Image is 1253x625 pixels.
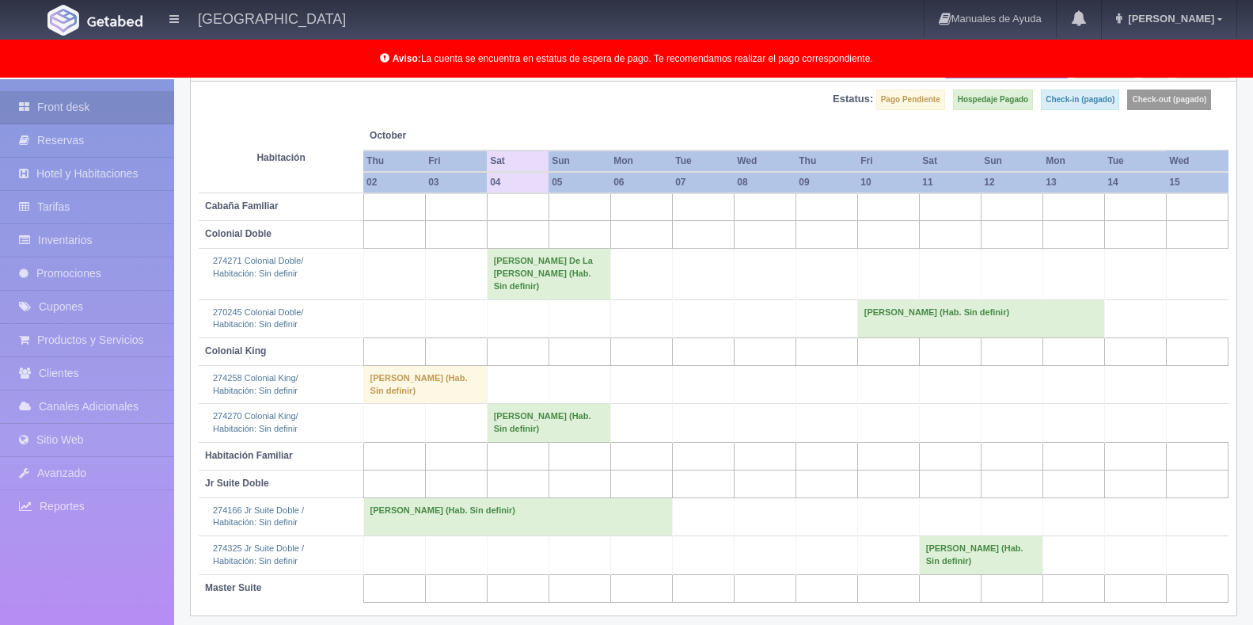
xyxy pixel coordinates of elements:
[213,256,303,278] a: 274271 Colonial Doble/Habitación: Sin definir
[672,172,734,193] th: 07
[198,8,346,28] h4: [GEOGRAPHIC_DATA]
[205,478,269,489] b: Jr Suite Doble
[213,307,303,330] a: 270245 Colonial Doble/Habitación: Sin definir
[393,53,421,64] b: Aviso:
[47,5,79,36] img: Getabed
[487,151,549,172] th: Sat
[205,582,261,593] b: Master Suite
[981,151,1042,172] th: Sun
[425,151,487,172] th: Fri
[610,151,672,172] th: Mon
[205,450,293,461] b: Habitación Familiar
[213,543,304,566] a: 274325 Jr Suite Doble /Habitación: Sin definir
[487,249,610,299] td: [PERSON_NAME] De La [PERSON_NAME] (Hab. Sin definir)
[610,172,672,193] th: 06
[1104,172,1166,193] th: 14
[919,536,1042,574] td: [PERSON_NAME] (Hab. Sin definir)
[953,90,1033,110] label: Hospedaje Pagado
[205,200,279,212] b: Cabaña Familiar
[425,172,487,193] th: 03
[487,172,549,193] th: 04
[213,373,298,395] a: 274258 Colonial King/Habitación: Sin definir
[1124,13,1214,25] span: [PERSON_NAME]
[1166,172,1228,193] th: 15
[1042,151,1104,172] th: Mon
[549,151,610,172] th: Sun
[363,172,425,193] th: 02
[1104,151,1166,172] th: Tue
[213,411,298,433] a: 274270 Colonial King/Habitación: Sin definir
[256,152,305,163] strong: Habitación
[981,172,1042,193] th: 12
[205,228,271,239] b: Colonial Doble
[87,15,142,27] img: Getabed
[205,345,266,356] b: Colonial King
[672,151,734,172] th: Tue
[919,172,981,193] th: 11
[876,90,945,110] label: Pago Pendiente
[1127,90,1211,110] label: Check-out (pagado)
[795,151,857,172] th: Thu
[487,404,610,442] td: [PERSON_NAME] (Hab. Sin definir)
[370,129,480,143] span: October
[363,365,487,403] td: [PERSON_NAME] (Hab. Sin definir)
[1042,172,1104,193] th: 13
[857,172,919,193] th: 10
[1166,151,1228,172] th: Wed
[363,151,425,172] th: Thu
[549,172,610,193] th: 05
[857,299,1104,337] td: [PERSON_NAME] (Hab. Sin definir)
[734,172,795,193] th: 08
[1041,90,1119,110] label: Check-in (pagado)
[213,505,304,528] a: 274166 Jr Suite Doble /Habitación: Sin definir
[833,92,873,107] label: Estatus:
[734,151,795,172] th: Wed
[795,172,857,193] th: 09
[919,151,981,172] th: Sat
[857,151,919,172] th: Fri
[363,497,672,535] td: [PERSON_NAME] (Hab. Sin definir)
